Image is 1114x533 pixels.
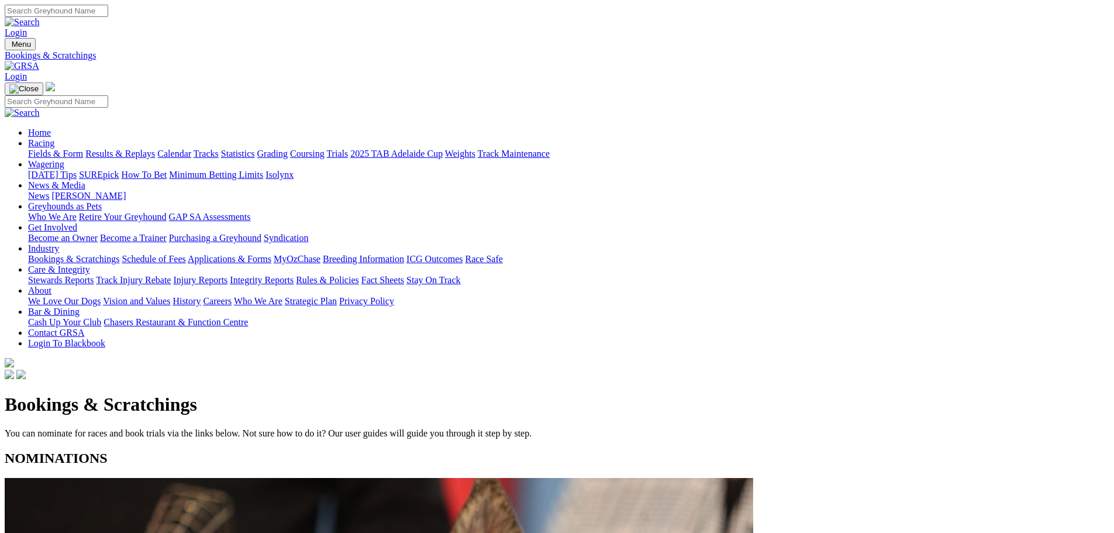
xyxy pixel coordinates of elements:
a: Cash Up Your Club [28,317,101,327]
a: Schedule of Fees [122,254,185,264]
a: Wagering [28,159,64,169]
a: Bookings & Scratchings [5,50,1109,61]
button: Toggle navigation [5,38,36,50]
div: Bar & Dining [28,317,1109,328]
img: GRSA [5,61,39,71]
span: Menu [12,40,31,49]
a: ICG Outcomes [406,254,463,264]
a: Vision and Values [103,296,170,306]
a: Become a Trainer [100,233,167,243]
img: facebook.svg [5,370,14,379]
a: Syndication [264,233,308,243]
a: MyOzChase [274,254,320,264]
a: [PERSON_NAME] [51,191,126,201]
a: News & Media [28,180,85,190]
a: Login [5,27,27,37]
a: Track Maintenance [478,149,550,159]
a: GAP SA Assessments [169,212,251,222]
a: Track Injury Rebate [96,275,171,285]
a: Contact GRSA [28,328,84,338]
a: About [28,286,51,295]
a: Retire Your Greyhound [79,212,167,222]
a: Integrity Reports [230,275,294,285]
a: Statistics [221,149,255,159]
div: About [28,296,1109,307]
div: News & Media [28,191,1109,201]
a: Race Safe [465,254,502,264]
button: Toggle navigation [5,82,43,95]
a: Care & Integrity [28,264,90,274]
a: Strategic Plan [285,296,337,306]
a: Racing [28,138,54,148]
a: Login To Blackbook [28,338,105,348]
a: Get Involved [28,222,77,232]
a: Tracks [194,149,219,159]
div: Wagering [28,170,1109,180]
a: SUREpick [79,170,119,180]
a: Results & Replays [85,149,155,159]
img: logo-grsa-white.png [5,358,14,367]
a: Greyhounds as Pets [28,201,102,211]
a: Who We Are [234,296,282,306]
a: History [173,296,201,306]
a: Stewards Reports [28,275,94,285]
a: Grading [257,149,288,159]
img: twitter.svg [16,370,26,379]
p: You can nominate for races and book trials via the links below. Not sure how to do it? Our user g... [5,428,1109,439]
a: [DATE] Tips [28,170,77,180]
a: Fields & Form [28,149,83,159]
a: Login [5,71,27,81]
img: Close [9,84,39,94]
img: Search [5,17,40,27]
a: Chasers Restaurant & Function Centre [104,317,248,327]
a: Become an Owner [28,233,98,243]
img: Search [5,108,40,118]
a: Calendar [157,149,191,159]
a: Minimum Betting Limits [169,170,263,180]
div: Industry [28,254,1109,264]
a: Purchasing a Greyhound [169,233,261,243]
a: Careers [203,296,232,306]
a: Coursing [290,149,325,159]
a: Industry [28,243,59,253]
a: News [28,191,49,201]
a: 2025 TAB Adelaide Cup [350,149,443,159]
div: Care & Integrity [28,275,1109,286]
a: Isolynx [265,170,294,180]
a: Rules & Policies [296,275,359,285]
div: Greyhounds as Pets [28,212,1109,222]
a: Injury Reports [173,275,227,285]
a: Trials [326,149,348,159]
a: Applications & Forms [188,254,271,264]
a: Who We Are [28,212,77,222]
a: How To Bet [122,170,167,180]
img: logo-grsa-white.png [46,82,55,91]
a: We Love Our Dogs [28,296,101,306]
input: Search [5,5,108,17]
a: Stay On Track [406,275,460,285]
a: Weights [445,149,475,159]
a: Bookings & Scratchings [28,254,119,264]
a: Bar & Dining [28,307,80,317]
h2: NOMINATIONS [5,451,1109,466]
h1: Bookings & Scratchings [5,394,1109,415]
div: Get Involved [28,233,1109,243]
a: Fact Sheets [361,275,404,285]
div: Racing [28,149,1109,159]
a: Privacy Policy [339,296,394,306]
a: Breeding Information [323,254,404,264]
a: Home [28,128,51,137]
input: Search [5,95,108,108]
